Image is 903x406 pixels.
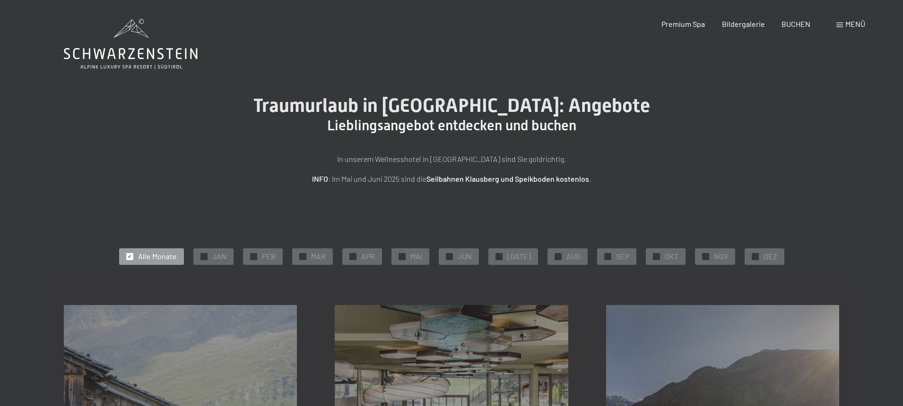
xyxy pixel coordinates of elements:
a: BUCHEN [781,19,810,28]
span: ✓ [703,253,707,260]
span: ✓ [606,253,609,260]
span: APR [361,251,375,262]
span: ✓ [654,253,658,260]
span: JUN [458,251,472,262]
strong: INFO [312,174,328,183]
span: ✓ [202,253,206,260]
span: ✓ [128,253,131,260]
span: DEZ [764,251,777,262]
span: Alle Monate [138,251,177,262]
span: ✓ [301,253,304,260]
span: ✓ [252,253,255,260]
span: SEP [616,251,629,262]
span: [DATE] [507,251,531,262]
span: ✓ [753,253,757,260]
p: : Im Mai und Juni 2025 sind die . [215,173,688,185]
span: MAI [410,251,422,262]
span: Menü [845,19,865,28]
strong: Seilbahnen Klausberg und Speikboden kostenlos [426,174,589,183]
a: Bildergalerie [722,19,765,28]
span: ✓ [556,253,560,260]
span: ✓ [400,253,404,260]
span: MAR [311,251,326,262]
span: OKT [665,251,678,262]
p: In unserem Wellnesshotel in [GEOGRAPHIC_DATA] sind Sie goldrichtig. [215,153,688,165]
span: ✓ [447,253,451,260]
span: ✓ [497,253,501,260]
span: JAN [212,251,226,262]
a: Premium Spa [661,19,705,28]
span: Lieblingsangebot entdecken und buchen [327,117,576,134]
span: ✓ [351,253,355,260]
span: Traumurlaub in [GEOGRAPHIC_DATA]: Angebote [253,94,650,117]
span: NOV [714,251,728,262]
span: AUG [566,251,581,262]
span: FEB [262,251,276,262]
